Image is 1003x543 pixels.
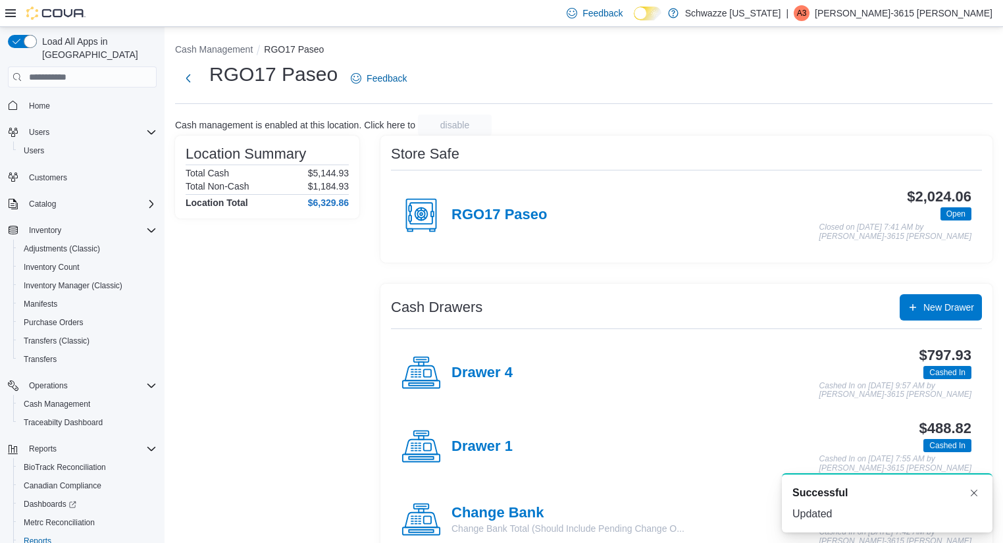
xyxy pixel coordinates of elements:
[29,199,56,209] span: Catalog
[3,221,162,240] button: Inventory
[3,95,162,115] button: Home
[367,72,407,85] span: Feedback
[24,378,157,394] span: Operations
[24,399,90,409] span: Cash Management
[18,296,157,312] span: Manifests
[24,169,157,186] span: Customers
[24,280,122,291] span: Inventory Manager (Classic)
[186,168,229,178] h6: Total Cash
[3,123,162,142] button: Users
[819,382,971,400] p: Cashed In on [DATE] 9:57 AM by [PERSON_NAME]-3615 [PERSON_NAME]
[18,278,128,294] a: Inventory Manager (Classic)
[13,240,162,258] button: Adjustments (Classic)
[24,98,55,114] a: Home
[929,367,965,378] span: Cashed In
[29,444,57,454] span: Reports
[18,296,63,312] a: Manifests
[3,376,162,395] button: Operations
[186,181,249,192] h6: Total Non-Cash
[13,495,162,513] a: Dashboards
[18,415,108,430] a: Traceabilty Dashboard
[451,365,513,382] h4: Drawer 4
[900,294,982,321] button: New Drawer
[18,459,157,475] span: BioTrack Reconciliation
[440,118,469,132] span: disable
[13,258,162,276] button: Inventory Count
[18,259,85,275] a: Inventory Count
[24,262,80,272] span: Inventory Count
[792,485,848,501] span: Successful
[308,181,349,192] p: $1,184.93
[186,197,248,208] h4: Location Total
[946,208,965,220] span: Open
[940,207,971,220] span: Open
[919,421,971,436] h3: $488.82
[18,459,111,475] a: BioTrack Reconciliation
[3,440,162,458] button: Reports
[24,97,157,113] span: Home
[37,35,157,61] span: Load All Apps in [GEOGRAPHIC_DATA]
[24,222,157,238] span: Inventory
[18,415,157,430] span: Traceabilty Dashboard
[18,478,107,494] a: Canadian Compliance
[24,417,103,428] span: Traceabilty Dashboard
[18,333,95,349] a: Transfers (Classic)
[13,413,162,432] button: Traceabilty Dashboard
[819,455,971,473] p: Cashed In on [DATE] 7:55 AM by [PERSON_NAME]-3615 [PERSON_NAME]
[18,515,100,530] a: Metrc Reconciliation
[18,515,157,530] span: Metrc Reconciliation
[18,259,157,275] span: Inventory Count
[582,7,623,20] span: Feedback
[819,223,971,241] p: Closed on [DATE] 7:41 AM by [PERSON_NAME]-3615 [PERSON_NAME]
[18,241,105,257] a: Adjustments (Classic)
[24,441,62,457] button: Reports
[634,20,634,21] span: Dark Mode
[13,142,162,160] button: Users
[13,332,162,350] button: Transfers (Classic)
[24,354,57,365] span: Transfers
[919,348,971,363] h3: $797.93
[18,396,95,412] a: Cash Management
[815,5,992,21] p: [PERSON_NAME]-3615 [PERSON_NAME]
[264,44,324,55] button: RGO17 Paseo
[24,462,106,473] span: BioTrack Reconciliation
[18,241,157,257] span: Adjustments (Classic)
[308,168,349,178] p: $5,144.93
[18,315,89,330] a: Purchase Orders
[24,124,157,140] span: Users
[346,65,412,91] a: Feedback
[13,276,162,295] button: Inventory Manager (Classic)
[29,380,68,391] span: Operations
[26,7,86,20] img: Cova
[907,189,971,205] h3: $2,024.06
[13,477,162,495] button: Canadian Compliance
[29,172,67,183] span: Customers
[175,43,992,59] nav: An example of EuiBreadcrumbs
[175,65,201,91] button: Next
[18,333,157,349] span: Transfers (Classic)
[175,44,253,55] button: Cash Management
[18,351,62,367] a: Transfers
[24,517,95,528] span: Metrc Reconciliation
[29,127,49,138] span: Users
[18,278,157,294] span: Inventory Manager (Classic)
[451,207,547,224] h4: RGO17 Paseo
[13,513,162,532] button: Metrc Reconciliation
[18,496,82,512] a: Dashboards
[24,196,157,212] span: Catalog
[13,350,162,369] button: Transfers
[24,378,73,394] button: Operations
[634,7,661,20] input: Dark Mode
[18,315,157,330] span: Purchase Orders
[186,146,306,162] h3: Location Summary
[308,197,349,208] h4: $6,329.86
[18,496,157,512] span: Dashboards
[24,480,101,491] span: Canadian Compliance
[18,396,157,412] span: Cash Management
[451,438,513,455] h4: Drawer 1
[792,506,982,522] div: Updated
[24,170,72,186] a: Customers
[175,120,415,130] p: Cash management is enabled at this location. Click here to
[24,124,55,140] button: Users
[24,145,44,156] span: Users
